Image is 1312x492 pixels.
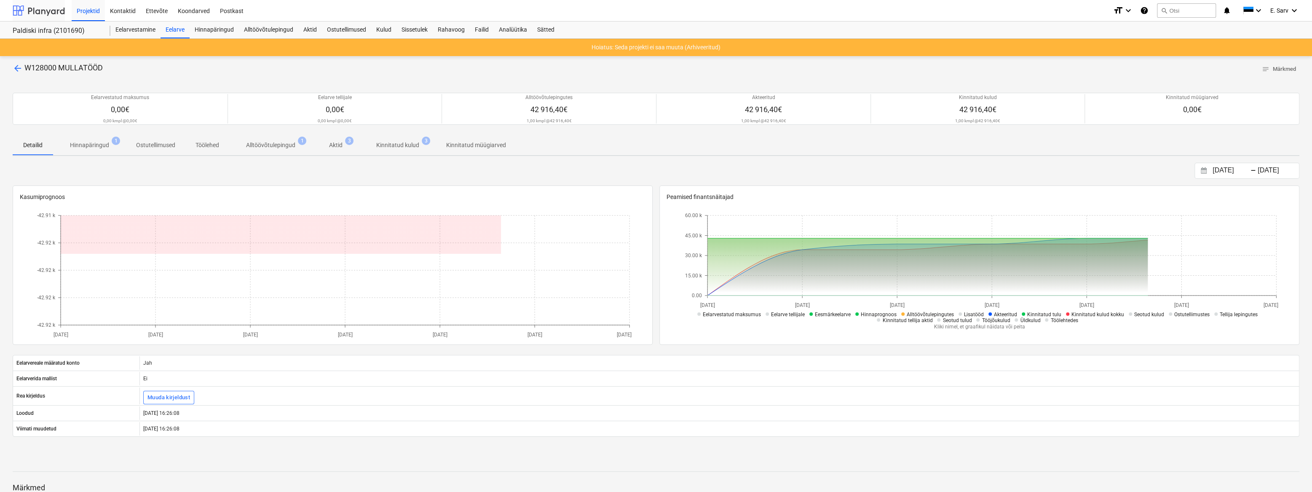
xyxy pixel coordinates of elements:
span: Lisatööd [964,312,984,317]
tspan: -42.92 k [37,323,56,328]
span: E. Sarv [1270,7,1288,14]
i: keyboard_arrow_down [1289,5,1299,16]
p: Eelarve tellijale [318,94,352,101]
a: Ostutellimused [322,22,371,38]
div: Ei [139,372,1299,385]
tspan: [DATE] [890,302,905,308]
p: 1,00 kmpl @ 42 916,40€ [955,118,1000,124]
div: Aktid [298,22,322,38]
i: notifications [1223,5,1231,16]
span: arrow_back [13,63,23,73]
span: search [1161,7,1167,14]
input: Algus [1211,165,1254,177]
p: Detailid [23,141,43,150]
span: Töölehtedes [1050,317,1078,323]
p: 1,00 kmpl @ 42 916,40€ [741,118,786,124]
span: Seotud tulud [942,317,972,323]
span: 42 916,40€ [745,105,782,114]
span: 1 [298,137,306,145]
input: Lõpp [1256,165,1299,177]
span: notes [1262,65,1269,73]
i: keyboard_arrow_down [1123,5,1133,16]
span: Eelarvestatud maksumus [703,312,761,317]
span: 42 916,40€ [530,105,568,114]
div: Jah [139,356,1299,370]
i: keyboard_arrow_down [1253,5,1264,16]
span: Hinnaprognoos [861,312,897,317]
a: Eelarve [161,22,190,38]
a: Eelarvestamine [110,22,161,38]
span: 0,00€ [111,105,129,114]
iframe: Chat Widget [1270,452,1312,492]
tspan: [DATE] [700,302,715,308]
div: Paldiski infra (2101690) [13,27,100,35]
p: Eelarverida mallist [16,375,57,382]
span: Kinnitatud tulu [1027,312,1061,317]
span: 3 [345,137,353,145]
p: Akteeritud [752,94,775,101]
tspan: 45.00 k [685,233,702,239]
p: 1,00 kmpl @ 42 916,40€ [527,118,572,124]
span: Ostutellimustes [1174,312,1210,317]
p: Alltöövõtulepingud [246,141,295,150]
a: Sissetulek [396,22,433,38]
span: Üldkulud [1020,317,1040,323]
tspan: -42.92 k [37,295,56,301]
tspan: [DATE] [1079,302,1094,308]
tspan: [DATE] [527,332,542,338]
i: Abikeskus [1140,5,1149,16]
a: Rahavoog [433,22,470,38]
p: 0,00 kmpl @ 0,00€ [103,118,137,124]
a: Alltöövõtulepingud [239,22,298,38]
tspan: 0.00 [692,293,702,299]
span: 1 [112,137,120,145]
tspan: [DATE] [338,332,353,338]
tspan: [DATE] [617,332,632,338]
span: Eesmärkeelarve [815,312,851,317]
tspan: [DATE] [148,332,163,338]
tspan: [DATE] [985,302,999,308]
tspan: 30.00 k [685,253,702,259]
tspan: [DATE] [243,332,258,338]
span: Eelarve tellijale [771,312,805,317]
a: Hinnapäringud [190,22,239,38]
p: Kinnitatud müügiarved [446,141,506,150]
p: Loodud [16,410,34,417]
span: Akteeritud [994,312,1017,317]
p: 0,00 kmpl @ 0,00€ [318,118,352,124]
p: Kinnitatud kulud [376,141,419,150]
tspan: -42.91 k [37,213,56,219]
tspan: -42.92 k [37,240,56,246]
span: Märkmed [1262,65,1296,74]
span: Tellija lepingutes [1220,312,1258,317]
div: Sätted [532,22,560,38]
div: - [1250,168,1256,173]
p: Kliki nimel, et graafikul näidata või peita [682,323,1276,331]
tspan: [DATE] [433,332,447,338]
p: Kinnitatud müügiarved [1166,94,1218,101]
p: Viimati muudetud [16,425,56,433]
span: Alltöövõtulepingutes [907,312,954,317]
tspan: -42.92 k [37,268,56,274]
i: format_size [1113,5,1123,16]
p: Eelarvereale määratud konto [16,360,80,367]
button: Muuda kirjeldust [143,391,194,404]
a: Failid [470,22,494,38]
tspan: [DATE] [795,302,810,308]
tspan: [DATE] [1174,302,1189,308]
span: Tööjõukulud [982,317,1010,323]
button: Märkmed [1258,63,1299,76]
p: Kasumiprognoos [20,193,645,202]
span: Kinnitatud kulud kokku [1071,312,1124,317]
span: 3 [422,137,430,145]
tspan: [DATE] [1264,302,1278,308]
span: Seotud kulud [1134,312,1164,317]
p: Peamised finantsnäitajad [667,193,1292,202]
